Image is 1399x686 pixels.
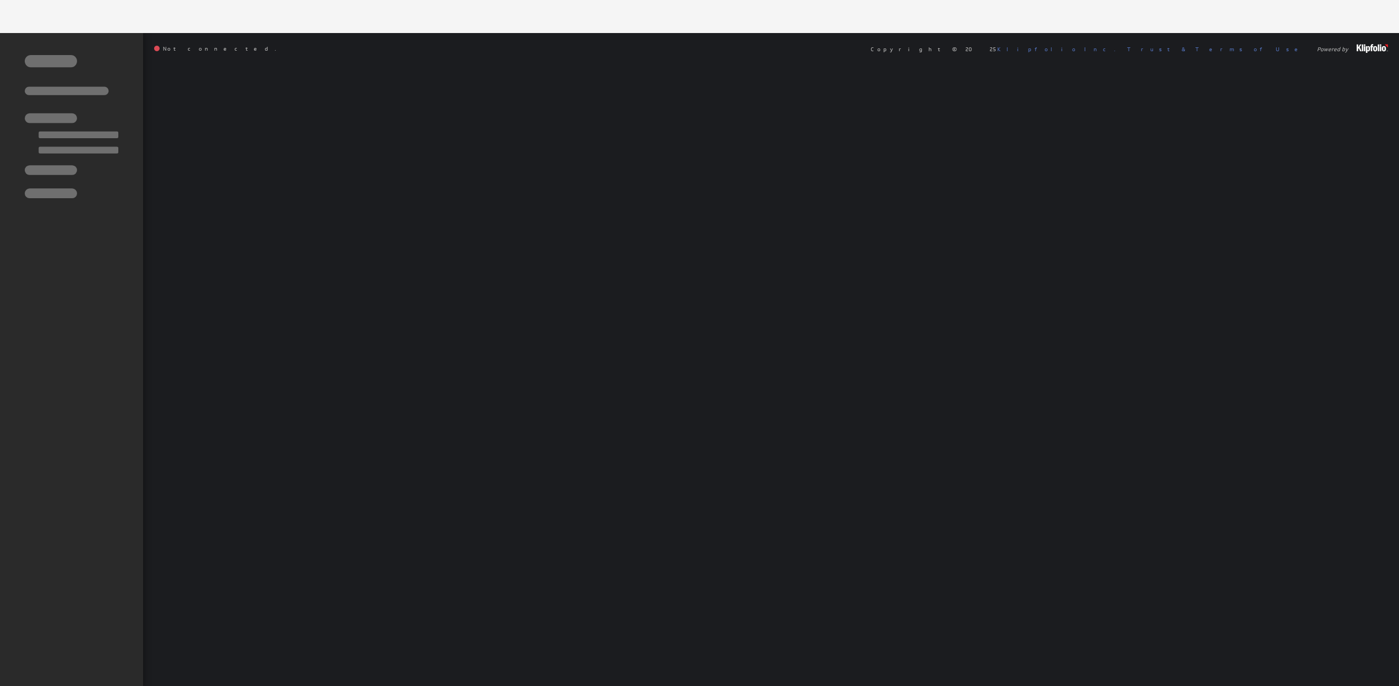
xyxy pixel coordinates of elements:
span: Copyright © 2025 [871,46,1116,52]
a: Klipfolio Inc. [997,45,1116,53]
span: Powered by [1317,46,1348,52]
img: logo-footer.png [1357,44,1388,53]
img: skeleton-sidenav.svg [25,55,118,198]
span: Not connected. [154,46,276,52]
a: Trust & Terms of Use [1127,45,1305,53]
